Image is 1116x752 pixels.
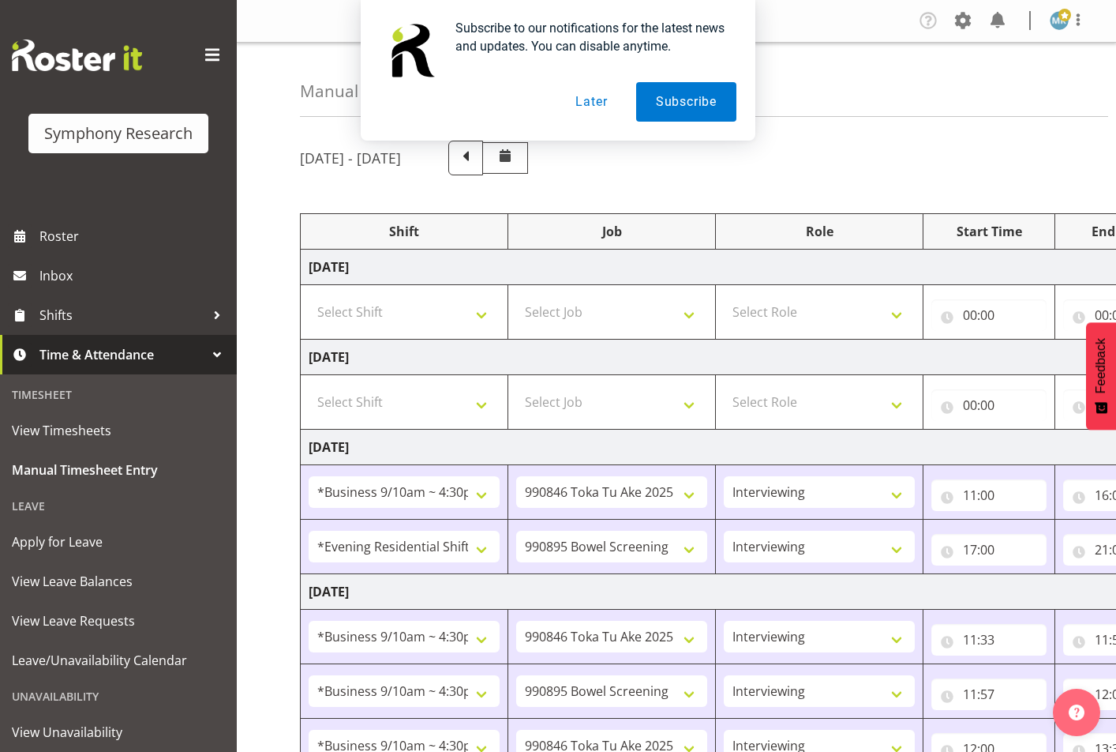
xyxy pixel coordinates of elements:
a: View Unavailability [4,713,233,752]
input: Click to select... [931,299,1047,331]
span: View Timesheets [12,419,225,442]
span: Feedback [1094,338,1108,393]
button: Later [556,82,627,122]
span: Manual Timesheet Entry [12,458,225,482]
span: Shifts [39,303,205,327]
button: Subscribe [636,82,736,122]
span: Roster [39,224,229,248]
h5: [DATE] - [DATE] [300,149,401,167]
a: View Leave Balances [4,562,233,601]
input: Click to select... [931,624,1047,656]
div: Timesheet [4,378,233,411]
a: Leave/Unavailability Calendar [4,641,233,680]
input: Click to select... [931,534,1047,566]
span: Inbox [39,264,229,288]
span: Time & Attendance [39,343,205,367]
div: Unavailability [4,680,233,713]
span: View Leave Requests [12,609,225,633]
a: Manual Timesheet Entry [4,450,233,490]
img: help-xxl-2.png [1069,705,1084,720]
input: Click to select... [931,389,1047,421]
input: Click to select... [931,479,1047,511]
button: Feedback - Show survey [1086,322,1116,430]
a: Apply for Leave [4,522,233,562]
div: Subscribe to our notifications for the latest news and updates. You can disable anytime. [443,19,736,55]
div: Role [724,222,915,241]
span: View Leave Balances [12,570,225,593]
div: Job [516,222,707,241]
input: Click to select... [931,679,1047,710]
div: Shift [309,222,500,241]
span: Leave/Unavailability Calendar [12,649,225,672]
span: Apply for Leave [12,530,225,554]
div: Start Time [931,222,1047,241]
div: Leave [4,490,233,522]
span: View Unavailability [12,720,225,744]
img: notification icon [380,19,443,82]
a: View Leave Requests [4,601,233,641]
a: View Timesheets [4,411,233,450]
